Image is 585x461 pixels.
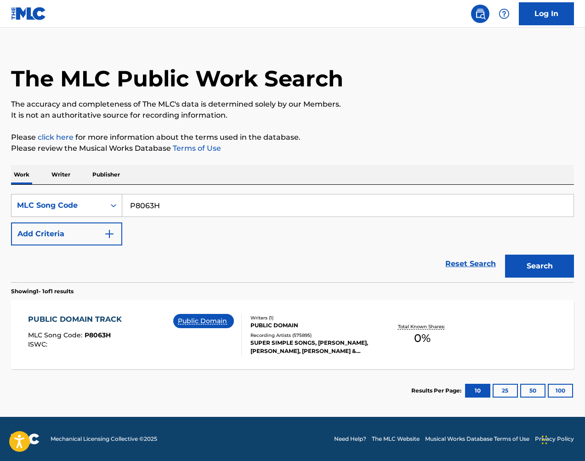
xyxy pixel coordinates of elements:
[411,387,464,395] p: Results Per Page:
[539,417,585,461] iframe: Chat Widget
[548,384,573,398] button: 100
[250,314,375,321] div: Writers ( 1 )
[11,165,32,184] p: Work
[11,110,574,121] p: It is not an authoritative source for recording information.
[495,5,513,23] div: Help
[28,331,85,339] span: MLC Song Code :
[11,65,343,92] h1: The MLC Public Work Search
[11,300,574,369] a: PUBLIC DOMAIN TRACKMLC Song Code:P8063HISWC:Public DomainWriters (1)PUBLIC DOMAINRecording Artist...
[425,435,529,443] a: Musical Works Database Terms of Use
[475,8,486,19] img: search
[499,8,510,19] img: help
[250,321,375,330] div: PUBLIC DOMAIN
[465,384,490,398] button: 10
[11,132,574,143] p: Please for more information about the terms used in the database.
[441,254,500,274] a: Reset Search
[11,287,74,296] p: Showing 1 - 1 of 1 results
[471,5,489,23] a: Public Search
[11,7,46,20] img: MLC Logo
[17,200,100,211] div: MLC Song Code
[178,316,229,326] p: Public Domain
[542,426,547,454] div: Drag
[11,194,574,282] form: Search Form
[414,330,431,347] span: 0 %
[398,323,447,330] p: Total Known Shares:
[11,433,40,444] img: logo
[171,144,221,153] a: Terms of Use
[372,435,420,443] a: The MLC Website
[38,133,74,142] a: click here
[11,99,574,110] p: The accuracy and completeness of The MLC's data is determined solely by our Members.
[28,314,126,325] div: PUBLIC DOMAIN TRACK
[250,339,375,355] div: SUPER SIMPLE SONGS, [PERSON_NAME], [PERSON_NAME], [PERSON_NAME] & [PERSON_NAME], [PERSON_NAME]
[535,435,574,443] a: Privacy Policy
[28,340,50,348] span: ISWC :
[85,331,111,339] span: P8063H
[11,222,122,245] button: Add Criteria
[334,435,366,443] a: Need Help?
[104,228,115,239] img: 9d2ae6d4665cec9f34b9.svg
[11,143,574,154] p: Please review the Musical Works Database
[49,165,73,184] p: Writer
[519,2,574,25] a: Log In
[250,332,375,339] div: Recording Artists ( 575895 )
[520,384,545,398] button: 50
[505,255,574,278] button: Search
[493,384,518,398] button: 25
[51,435,157,443] span: Mechanical Licensing Collective © 2025
[90,165,123,184] p: Publisher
